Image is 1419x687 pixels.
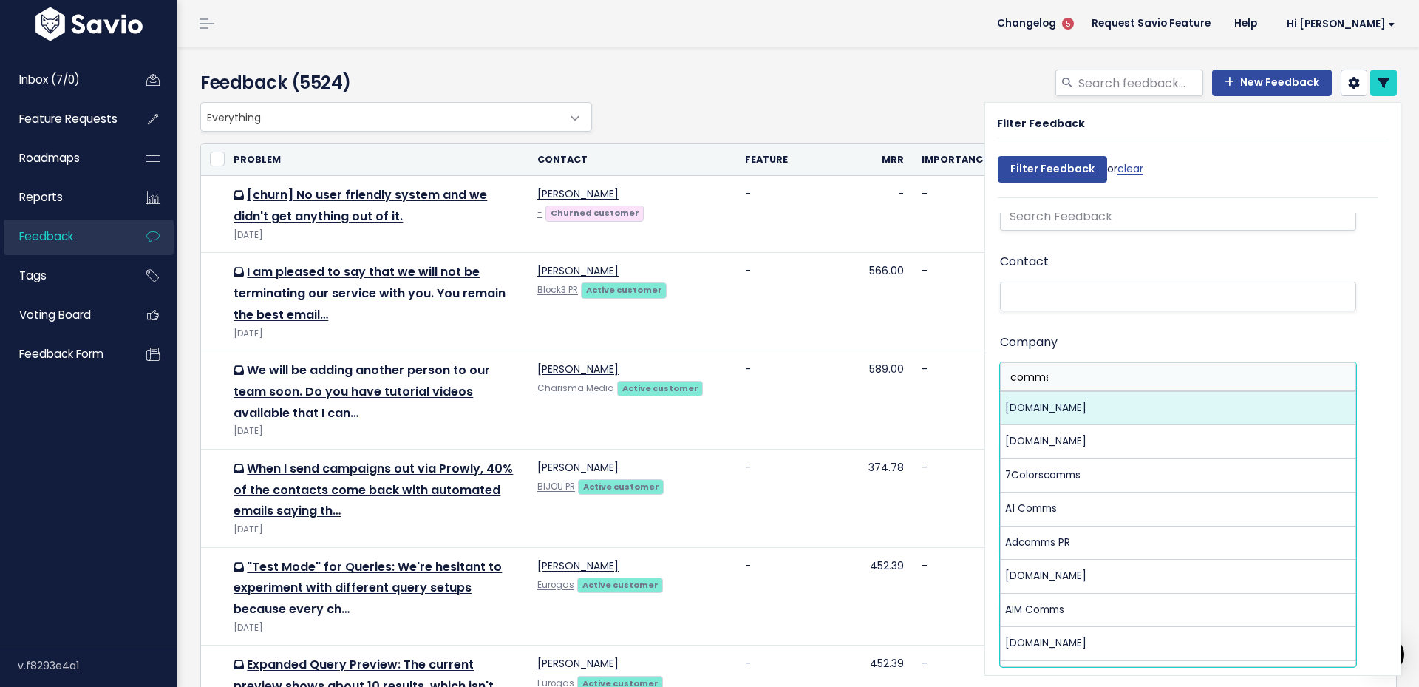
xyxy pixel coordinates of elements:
[860,547,913,646] td: 452.39
[913,253,997,351] td: -
[19,111,118,126] span: Feature Requests
[582,579,659,591] strong: Active customer
[998,149,1143,197] div: or
[998,156,1107,183] input: Filter Feedback
[1077,70,1203,96] input: Search feedback...
[997,18,1056,29] span: Changelog
[1000,201,1356,231] input: Search Feedback
[19,307,91,322] span: Voting Board
[234,522,520,538] div: [DATE]
[860,144,913,176] th: Mrr
[913,176,997,253] td: -
[551,207,639,219] strong: Churned customer
[736,253,860,351] td: -
[4,102,123,136] a: Feature Requests
[19,150,80,166] span: Roadmaps
[545,205,644,220] a: Churned customer
[577,577,663,592] a: Active customer
[537,558,619,573] a: [PERSON_NAME]
[234,186,487,225] a: [churn] No user friendly system and we didn't get anything out of it.
[19,72,80,87] span: Inbox (7/0)
[617,380,703,395] a: Active customer
[234,326,520,342] div: [DATE]
[234,263,506,323] a: I am pleased to say that we will not be terminating our service with you. You remain the best email…
[32,7,146,41] img: logo-white.9d6f32f41409.svg
[537,362,619,376] a: [PERSON_NAME]
[1005,468,1081,482] span: 7Colorscomms
[234,424,520,439] div: [DATE]
[860,351,913,450] td: 589.00
[528,144,736,176] th: Contact
[1005,501,1057,515] span: A1 Comms
[234,460,513,520] a: When I send campaigns out via Prowly, 40% of the contacts come back with automated emails saying th…
[537,263,619,278] a: [PERSON_NAME]
[1212,70,1332,96] a: New Feedback
[913,144,997,176] th: Importance
[537,481,575,493] a: BIJOU PR
[234,228,520,243] div: [DATE]
[537,186,619,201] a: [PERSON_NAME]
[1117,161,1143,176] a: clear
[1287,18,1395,30] span: Hi [PERSON_NAME]
[19,268,47,283] span: Tags
[1062,18,1074,30] span: 5
[1000,251,1049,273] label: Contact
[913,547,997,646] td: -
[537,382,614,394] a: Charisma Media
[1005,569,1086,583] span: [DOMAIN_NAME]
[860,176,913,253] td: -
[234,558,502,618] a: "Test Mode" for Queries: We're hesitant to experiment with different query setups because every ch…
[736,351,860,450] td: -
[201,103,562,131] span: Everything
[4,180,123,214] a: Reports
[4,298,123,332] a: Voting Board
[537,207,542,219] a: -
[736,547,860,646] td: -
[913,449,997,547] td: -
[4,63,123,97] a: Inbox (7/0)
[1005,603,1064,617] span: AIM Comms
[1005,535,1070,549] span: Adcomms PR
[622,382,698,394] strong: Active customer
[1080,13,1222,35] a: Request Savio Feature
[225,144,528,176] th: Problem
[1005,401,1086,415] span: [DOMAIN_NAME]
[860,449,913,547] td: 374.78
[736,144,860,176] th: Feature
[736,449,860,547] td: -
[4,141,123,175] a: Roadmaps
[1005,434,1086,448] span: [DOMAIN_NAME]
[19,189,63,205] span: Reports
[537,656,619,671] a: [PERSON_NAME]
[1269,13,1407,35] a: Hi [PERSON_NAME]
[19,346,103,362] span: Feedback form
[1005,636,1086,650] span: [DOMAIN_NAME]
[200,102,592,132] span: Everything
[913,351,997,450] td: -
[581,282,667,297] a: Active customer
[4,259,123,293] a: Tags
[18,646,177,685] div: v.f8293e4a1
[537,284,578,296] a: Block3 PR
[1000,332,1058,353] label: Company
[1222,13,1269,35] a: Help
[537,579,574,591] a: Eurogas
[19,229,73,244] span: Feedback
[578,478,664,493] a: Active customer
[537,460,619,475] a: [PERSON_NAME]
[997,116,1085,131] strong: Filter Feedback
[4,220,123,254] a: Feedback
[234,362,490,422] a: We will be adding another person to our team soon. Do you have tutorial videos available that I can…
[586,284,662,296] strong: Active customer
[4,337,123,371] a: Feedback form
[583,481,659,493] strong: Active customer
[860,253,913,351] td: 566.00
[200,70,585,96] h4: Feedback (5524)
[736,176,860,253] td: -
[234,620,520,636] div: [DATE]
